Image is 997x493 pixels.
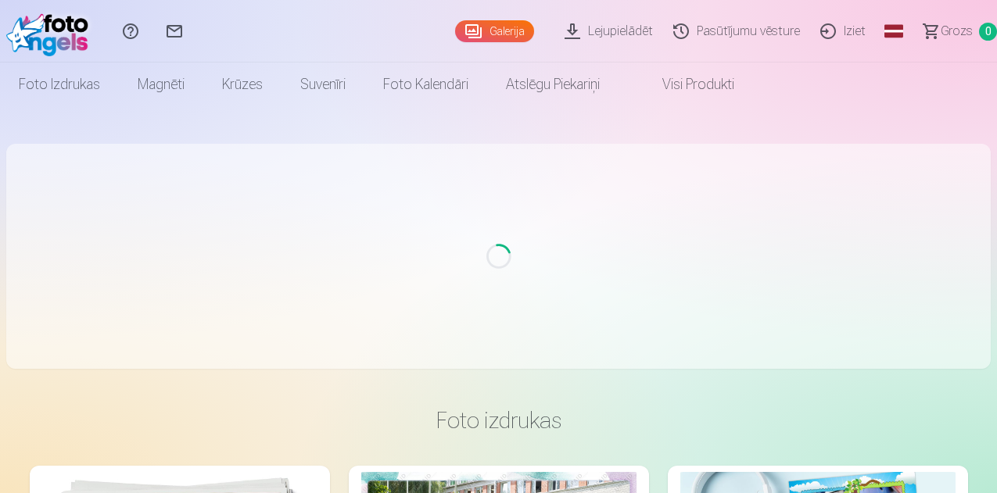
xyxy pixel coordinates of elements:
a: Magnēti [119,63,203,106]
a: Atslēgu piekariņi [487,63,619,106]
img: /fa1 [6,6,96,56]
a: Galerija [455,20,534,42]
a: Krūzes [203,63,282,106]
span: Grozs [941,22,973,41]
a: Suvenīri [282,63,364,106]
h3: Foto izdrukas [42,406,956,434]
span: 0 [979,23,997,41]
a: Foto kalendāri [364,63,487,106]
a: Visi produkti [619,63,753,106]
